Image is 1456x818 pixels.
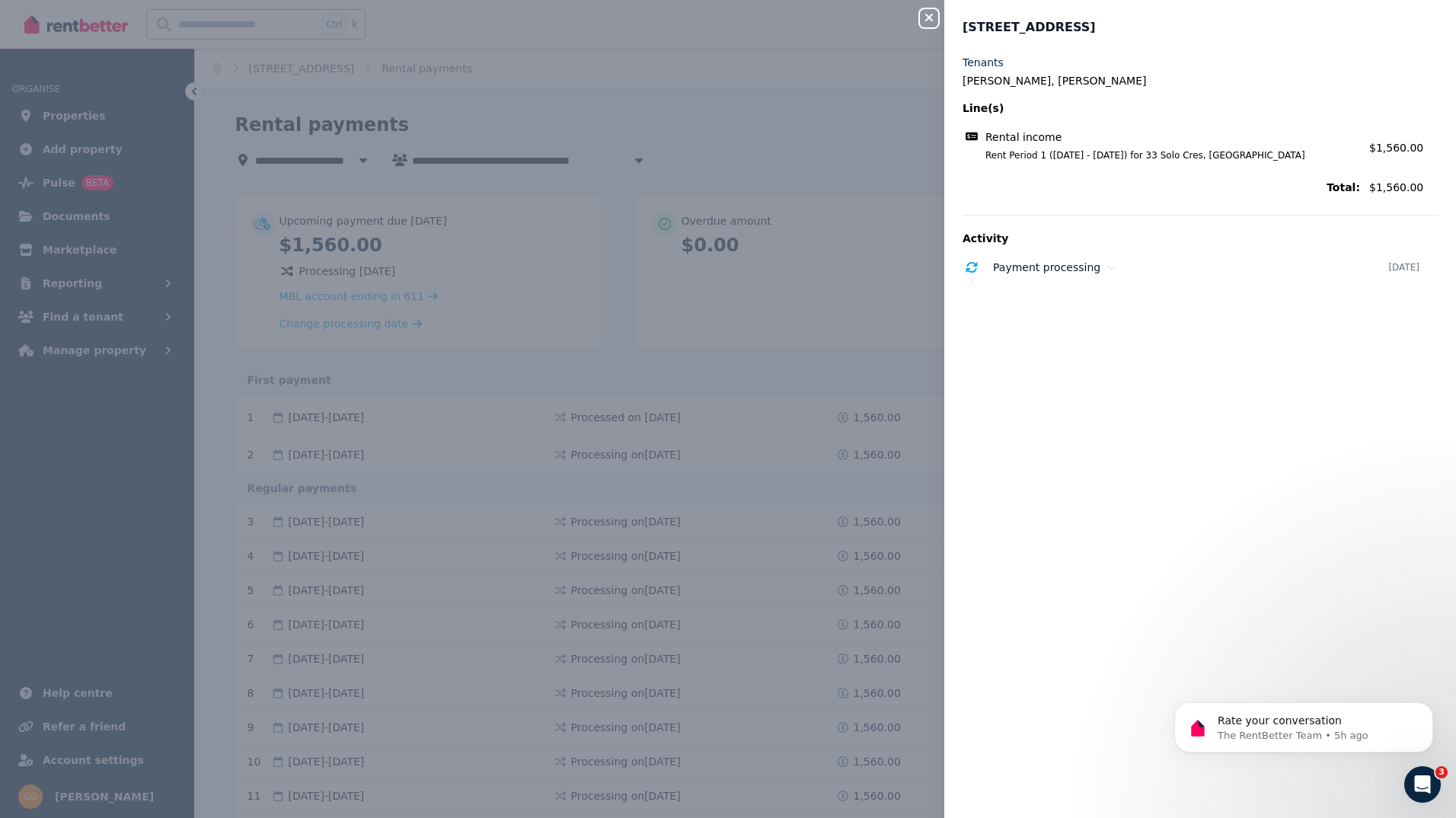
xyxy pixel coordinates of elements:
span: Rental income [985,129,1062,145]
span: Total: [963,180,1360,195]
span: Line(s) [963,101,1360,116]
p: Activity [963,231,1438,246]
iframe: Intercom live chat [1404,766,1441,803]
span: 3 [1435,766,1448,778]
span: $1,560.00 [1369,142,1423,154]
span: Payment processing [993,261,1100,273]
label: Tenants [963,55,1004,70]
span: $1,560.00 [1369,180,1438,195]
span: Rent Period 1 ([DATE] - [DATE]) for 33 Solo Cres, [GEOGRAPHIC_DATA] [967,149,1360,161]
span: [STREET_ADDRESS] [963,18,1096,37]
iframe: Intercom notifications message [1151,670,1456,777]
time: [DATE] [1388,261,1419,273]
legend: [PERSON_NAME], [PERSON_NAME] [963,73,1438,88]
